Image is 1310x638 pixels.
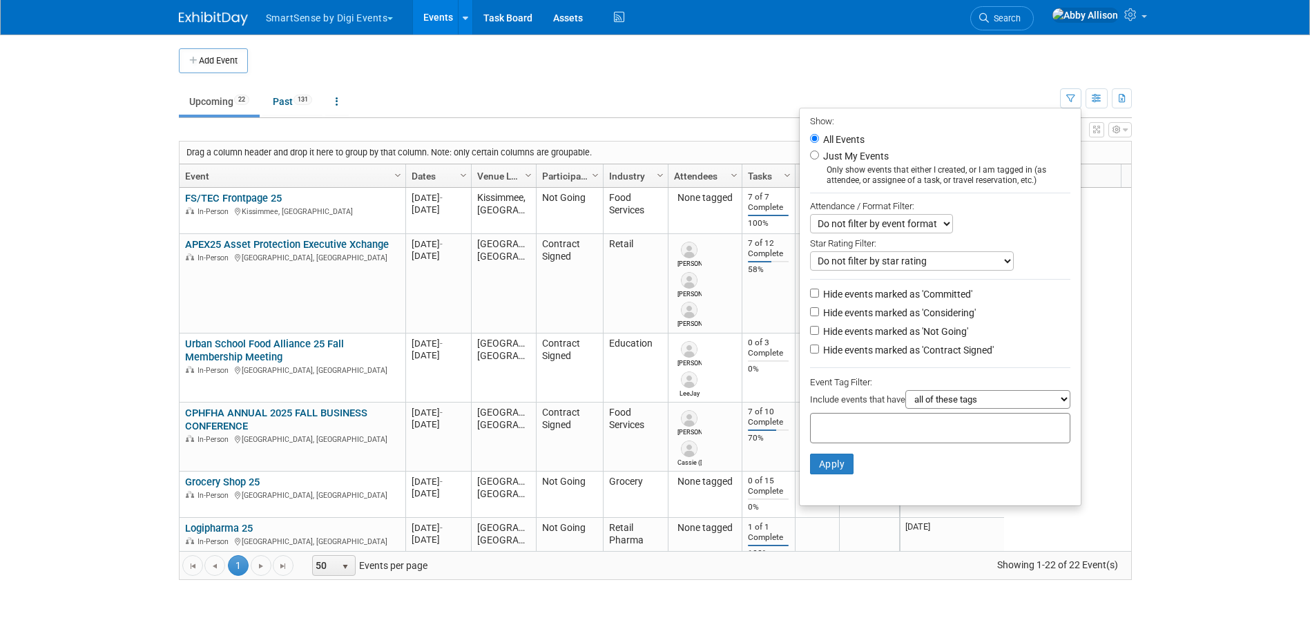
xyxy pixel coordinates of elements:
td: Kissimmee, [GEOGRAPHIC_DATA] [471,188,536,234]
a: Column Settings [780,164,795,185]
div: Only show events that either I created, or I am tagged in (as attendee, or assignee of a task, or... [810,165,1070,186]
label: Just My Events [820,149,889,163]
div: [DATE] [412,349,465,361]
a: CPHFHA ANNUAL 2025 FALL BUSINESS CONFERENCE [185,407,367,432]
td: Contract Signed [536,333,603,403]
a: FS/TEC Frontpage 25 [185,192,282,204]
div: [GEOGRAPHIC_DATA], [GEOGRAPHIC_DATA] [185,251,399,263]
td: Food Services [603,403,668,472]
span: In-Person [198,491,233,500]
td: Education [603,333,668,403]
td: Retail [603,234,668,333]
span: In-Person [198,537,233,546]
img: In-Person Event [186,491,194,498]
td: [DATE] [900,518,1004,564]
div: None tagged [674,476,735,488]
span: In-Person [198,435,233,444]
img: LeeJay Moreno [681,371,697,388]
a: Dates [412,164,462,188]
div: 70% [748,433,789,443]
div: [GEOGRAPHIC_DATA], [GEOGRAPHIC_DATA] [185,364,399,376]
span: Go to the first page [187,561,198,572]
div: [DATE] [412,238,465,250]
a: Go to the first page [182,555,203,576]
a: Participation [542,164,594,188]
div: None tagged [674,192,735,204]
img: In-Person Event [186,537,194,544]
button: Add Event [179,48,248,73]
a: APEX25 Asset Protection Executive Xchange [185,238,389,251]
span: 50 [313,556,336,575]
span: Search [989,13,1021,23]
div: [DATE] [412,418,465,430]
img: Alex Yang [681,272,697,289]
a: Upcoming22 [179,88,260,115]
td: Table Top [795,333,839,403]
div: [DATE] [412,476,465,487]
label: Hide events marked as 'Not Going' [820,325,968,338]
div: Event Tag Filter: [810,374,1070,390]
span: Go to the last page [278,561,289,572]
div: [GEOGRAPHIC_DATA], [GEOGRAPHIC_DATA] [185,489,399,501]
div: [DATE] [412,338,465,349]
a: Column Settings [726,164,742,185]
a: Column Settings [521,164,536,185]
span: Column Settings [782,170,793,181]
a: Column Settings [390,164,405,185]
span: Column Settings [729,170,740,181]
td: [GEOGRAPHIC_DATA], [GEOGRAPHIC_DATA] [471,472,536,518]
div: 0 of 3 Complete [748,338,789,358]
a: Grocery Shop 25 [185,476,260,488]
div: Kissimmee, [GEOGRAPHIC_DATA] [185,205,399,217]
span: - [440,523,443,533]
div: 100% [748,548,789,559]
a: Tasks [748,164,786,188]
img: In-Person Event [186,435,194,442]
a: Column Settings [588,164,603,185]
span: - [440,193,443,203]
div: Include events that have [810,390,1070,413]
td: [GEOGRAPHIC_DATA], [GEOGRAPHIC_DATA] [471,403,536,472]
td: Not Going [536,518,603,564]
div: Jim Lewis [677,427,702,437]
label: All Events [820,135,865,144]
span: select [340,561,351,572]
div: Fran Tasker [677,258,702,269]
a: Go to the previous page [204,555,225,576]
img: In-Person Event [186,253,194,260]
div: [DATE] [412,522,465,534]
label: Hide events marked as 'Committed' [820,287,972,301]
span: 1 [228,555,249,576]
span: Go to the next page [256,561,267,572]
a: Go to the last page [273,555,293,576]
div: [DATE] [412,192,465,204]
div: Drag a column header and drop it here to group by that column. Note: only certain columns are gro... [180,142,1131,164]
img: ExhibitDay [179,12,248,26]
a: Logipharma 25 [185,522,253,534]
td: Retail Pharma [603,518,668,564]
a: Search [970,6,1034,30]
div: 7 of 12 Complete [748,238,789,259]
a: Urban School Food Alliance 25 Fall Membership Meeting [185,338,344,363]
span: - [440,239,443,249]
div: [DATE] [412,204,465,215]
div: 7 of 10 Complete [748,407,789,427]
div: 58% [748,264,789,275]
div: Laura Wisdom [677,358,702,368]
span: - [440,476,443,487]
div: 1 of 1 Complete [748,522,789,543]
span: Column Settings [655,170,666,181]
span: Events per page [294,555,441,576]
span: In-Person [198,253,233,262]
span: Column Settings [523,170,534,181]
span: - [440,338,443,349]
div: None tagged [674,522,735,534]
td: Contract Signed [536,234,603,333]
button: Apply [810,454,854,474]
div: 100% [748,218,789,229]
div: [GEOGRAPHIC_DATA], [GEOGRAPHIC_DATA] [185,433,399,445]
label: Hide events marked as 'Considering' [820,306,976,320]
span: In-Person [198,207,233,216]
span: Showing 1-22 of 22 Event(s) [984,555,1130,574]
div: LeeJay Moreno [677,388,702,398]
